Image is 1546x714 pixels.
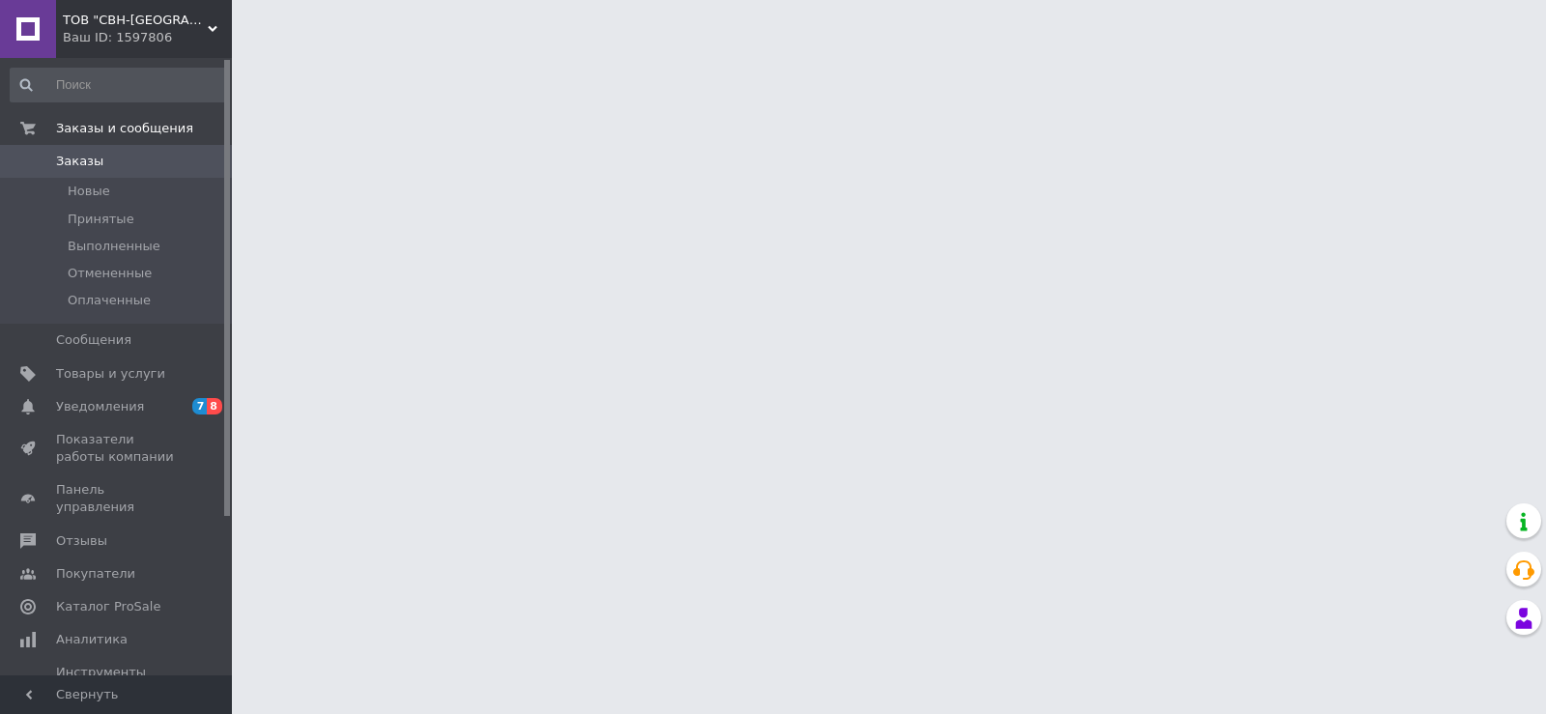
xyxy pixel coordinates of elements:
[68,265,152,282] span: Отмененные
[68,211,134,228] span: Принятые
[56,598,160,615] span: Каталог ProSale
[68,183,110,200] span: Новые
[10,68,228,102] input: Поиск
[56,565,135,583] span: Покупатели
[56,153,103,170] span: Заказы
[56,664,179,699] span: Инструменты вебмастера и SEO
[56,331,131,349] span: Сообщения
[192,398,208,414] span: 7
[68,238,160,255] span: Выполненные
[63,12,208,29] span: ТОВ "СВН-КИЕВ"
[56,120,193,137] span: Заказы и сообщения
[56,365,165,383] span: Товары и услуги
[56,631,128,648] span: Аналитика
[56,398,144,415] span: Уведомления
[56,532,107,550] span: Отзывы
[207,398,222,414] span: 8
[56,431,179,466] span: Показатели работы компании
[68,292,151,309] span: Оплаченные
[63,29,232,46] div: Ваш ID: 1597806
[56,481,179,516] span: Панель управления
